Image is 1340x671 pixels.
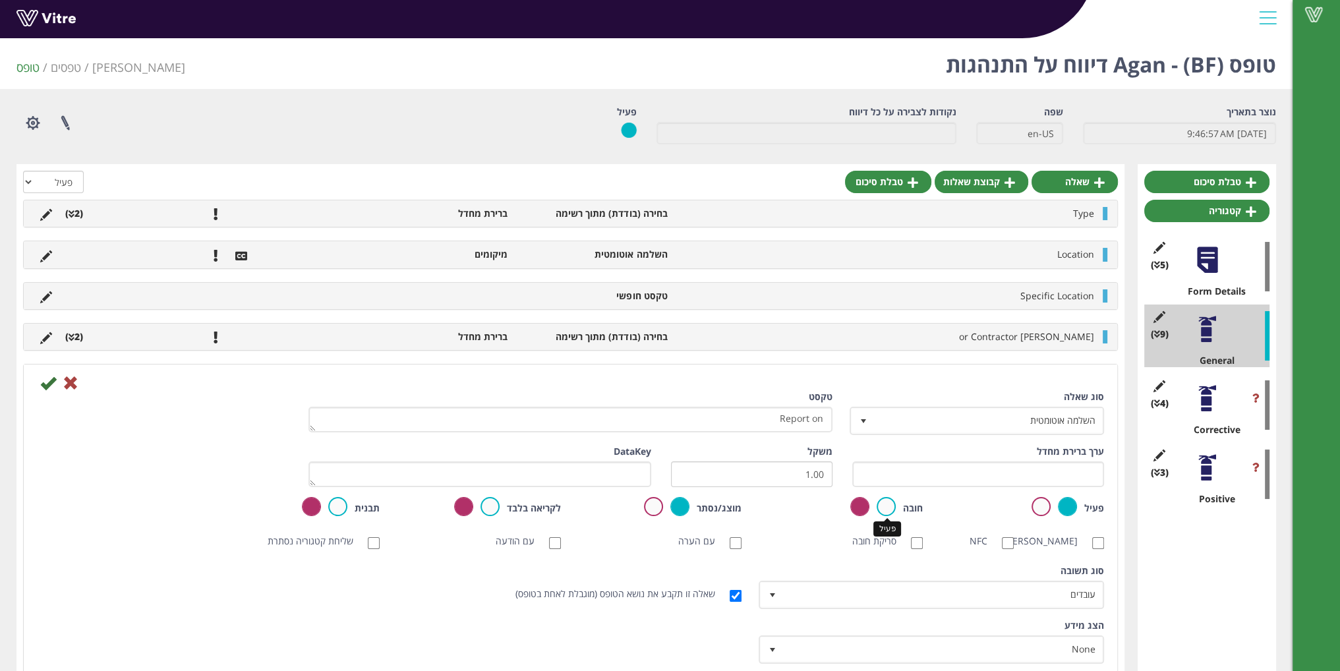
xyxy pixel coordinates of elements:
label: DataKey [614,445,651,458]
label: תבנית [355,502,380,515]
span: Location [1057,248,1094,260]
input: NFC [1002,537,1014,549]
label: עם הודעה [496,535,548,548]
label: מוצג/נסתר [697,502,742,515]
li: (2 ) [59,207,90,220]
label: שאלה זו תקבע את נושא הטופס (מוגבלת לאחת בטופס) [515,587,728,600]
span: None [784,637,1103,661]
span: (4 ) [1151,397,1169,410]
label: שליחת קטגוריה נסתרת [268,535,366,548]
input: שאלה זו תקבע את נושא הטופס (מוגבלת לאחת בטופס) [730,590,742,602]
label: לקריאה בלבד [507,502,561,515]
a: טבלת סיכום [845,171,931,193]
li: (2 ) [59,330,90,343]
label: [PERSON_NAME] [1034,535,1091,548]
li: ברירת מחדל [354,330,514,343]
img: yes [621,122,637,138]
label: ערך ברירת מחדל [1037,445,1104,458]
label: משקל [807,445,832,458]
span: select [761,637,784,661]
span: [PERSON_NAME] or Contractor [959,330,1094,343]
label: שפה [1044,105,1063,119]
label: הצג מידע [1064,619,1104,632]
label: טקסט [809,390,832,403]
span: Type [1073,207,1094,219]
h1: טופס Agan - (BF) דיווח על התנהגות [946,33,1276,89]
span: select [852,409,875,432]
li: בחירה (בודדת) מתוך רשימה [514,207,674,220]
input: סריקת חובה [911,537,923,549]
a: קטגוריה [1144,200,1269,222]
span: (9 ) [1151,328,1169,341]
span: Specific Location [1020,289,1094,302]
div: פעיל [873,521,901,537]
a: קבוצת שאלות [935,171,1028,193]
div: General [1154,354,1269,367]
textarea: Report on [308,407,832,432]
span: (3 ) [1151,466,1169,479]
li: בחירה (בודדת) מתוך רשימה [514,330,674,343]
label: פעיל [617,105,637,119]
span: השלמה אוטומטית [875,409,1103,432]
li: השלמה אוטומטית [514,248,674,261]
input: שליחת קטגוריה נסתרת [368,537,380,549]
span: select [761,583,784,606]
input: עם הודעה [549,537,561,549]
label: חובה [903,502,923,515]
li: מיקומים [354,248,514,261]
label: עם הערה [678,535,728,548]
label: סריקת חובה [852,535,910,548]
span: (5 ) [1151,258,1169,272]
label: נקודות לצבירה על כל דיווח [849,105,956,119]
span: 379 [92,59,185,75]
span: עובדים [784,583,1103,606]
li: טקסט חופשי [514,289,674,303]
input: [PERSON_NAME] [1092,537,1104,549]
label: NFC [970,535,1001,548]
a: טבלת סיכום [1144,171,1269,193]
div: Form Details [1154,285,1269,298]
label: סוג שאלה [1064,390,1104,403]
a: טפסים [51,59,81,75]
label: סוג תשובה [1061,564,1104,577]
div: Positive [1154,492,1269,506]
li: ברירת מחדל [354,207,514,220]
li: טופס [16,59,51,76]
div: Corrective [1154,423,1269,436]
a: שאלה [1032,171,1118,193]
label: פעיל [1084,502,1104,515]
label: נוצר בתאריך [1227,105,1276,119]
input: עם הערה [730,537,742,549]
